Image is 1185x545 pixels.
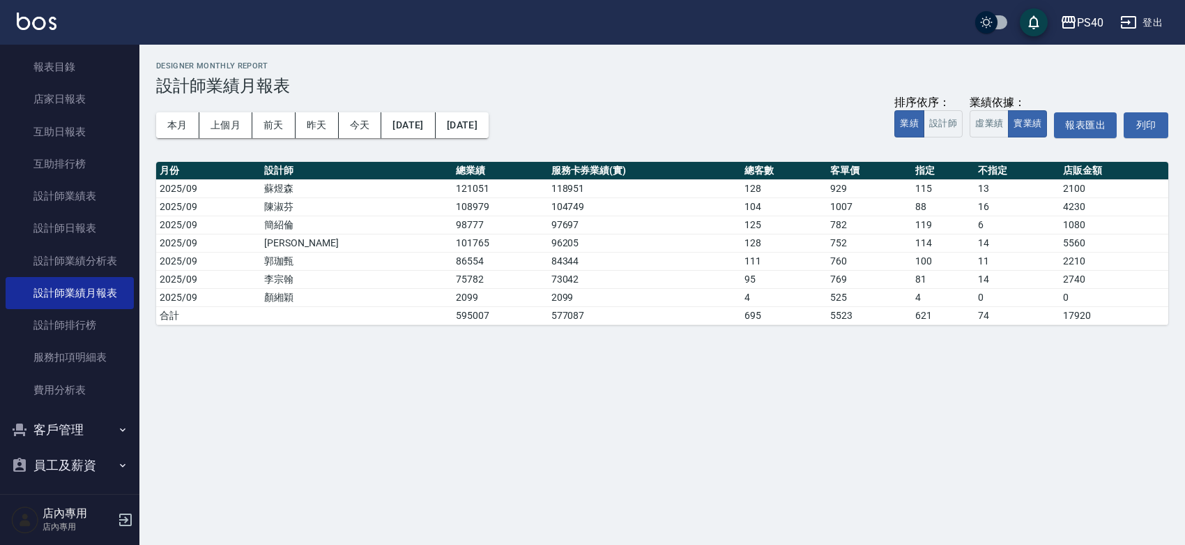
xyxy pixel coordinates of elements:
td: 2025/09 [156,252,261,270]
td: 96205 [548,234,742,252]
th: 設計師 [261,162,452,180]
td: 119 [912,216,974,234]
td: 2025/09 [156,197,261,216]
a: 服務扣項明細表 [6,341,134,373]
td: 1080 [1060,216,1168,234]
td: 2025/09 [156,179,261,197]
td: 5523 [827,306,912,324]
td: 128 [741,179,827,197]
td: 17920 [1060,306,1168,324]
h3: 設計師業績月報表 [156,76,1168,96]
td: 6 [974,216,1060,234]
td: 769 [827,270,912,288]
td: 蘇煜森 [261,179,452,197]
td: 621 [912,306,974,324]
td: 2740 [1060,270,1168,288]
a: 店家日報表 [6,83,134,115]
td: 2099 [452,288,547,306]
td: 97697 [548,216,742,234]
a: 互助排行榜 [6,148,134,180]
h5: 店內專用 [43,507,114,521]
td: 4 [741,288,827,306]
td: 75782 [452,270,547,288]
button: PS40 [1055,8,1109,37]
td: 2210 [1060,252,1168,270]
td: 111 [741,252,827,270]
td: 16 [974,197,1060,216]
td: 0 [1060,288,1168,306]
th: 客單價 [827,162,912,180]
a: 設計師業績表 [6,180,134,212]
a: 互助日報表 [6,116,134,148]
td: 4 [912,288,974,306]
button: 設計師 [924,110,963,137]
td: 2100 [1060,179,1168,197]
h2: Designer Monthly Report [156,61,1168,70]
th: 店販金額 [1060,162,1168,180]
button: 今天 [339,112,382,138]
th: 總業績 [452,162,547,180]
a: 設計師排行榜 [6,309,134,341]
button: save [1020,8,1048,36]
td: 125 [741,216,827,234]
table: a dense table [156,162,1168,325]
td: 81 [912,270,974,288]
td: 100 [912,252,974,270]
td: 118951 [548,179,742,197]
th: 指定 [912,162,974,180]
button: 本月 [156,112,199,138]
th: 不指定 [974,162,1060,180]
a: 費用分析表 [6,374,134,406]
td: 2025/09 [156,288,261,306]
td: 782 [827,216,912,234]
td: 陳淑芬 [261,197,452,216]
td: 101765 [452,234,547,252]
button: 實業績 [1008,110,1047,137]
td: 595007 [452,306,547,324]
td: 14 [974,270,1060,288]
td: 李宗翰 [261,270,452,288]
th: 總客數 [741,162,827,180]
button: [DATE] [436,112,489,138]
td: 115 [912,179,974,197]
td: 0 [974,288,1060,306]
td: 2099 [548,288,742,306]
p: 店內專用 [43,521,114,533]
a: 報表目錄 [6,51,134,83]
td: 郭珈甄 [261,252,452,270]
td: 128 [741,234,827,252]
button: 列印 [1124,112,1168,138]
td: 695 [741,306,827,324]
td: 104 [741,197,827,216]
th: 服務卡券業績(實) [548,162,742,180]
td: 929 [827,179,912,197]
td: 2025/09 [156,234,261,252]
button: 上個月 [199,112,252,138]
th: 月份 [156,162,261,180]
td: 88 [912,197,974,216]
button: 報表匯出 [1054,112,1117,138]
td: 簡紹倫 [261,216,452,234]
button: 虛業績 [970,110,1009,137]
td: 98777 [452,216,547,234]
td: 84344 [548,252,742,270]
td: 525 [827,288,912,306]
button: 業績 [894,110,924,137]
td: 752 [827,234,912,252]
td: 577087 [548,306,742,324]
td: 合計 [156,306,261,324]
td: 5560 [1060,234,1168,252]
button: 客戶管理 [6,412,134,448]
button: [DATE] [381,112,435,138]
button: 員工及薪資 [6,447,134,484]
td: 4230 [1060,197,1168,216]
td: 14 [974,234,1060,252]
td: 顏緗穎 [261,288,452,306]
td: 104749 [548,197,742,216]
button: 昨天 [296,112,339,138]
td: 2025/09 [156,270,261,288]
td: 1007 [827,197,912,216]
div: 業績依據： [970,96,1047,110]
td: [PERSON_NAME] [261,234,452,252]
